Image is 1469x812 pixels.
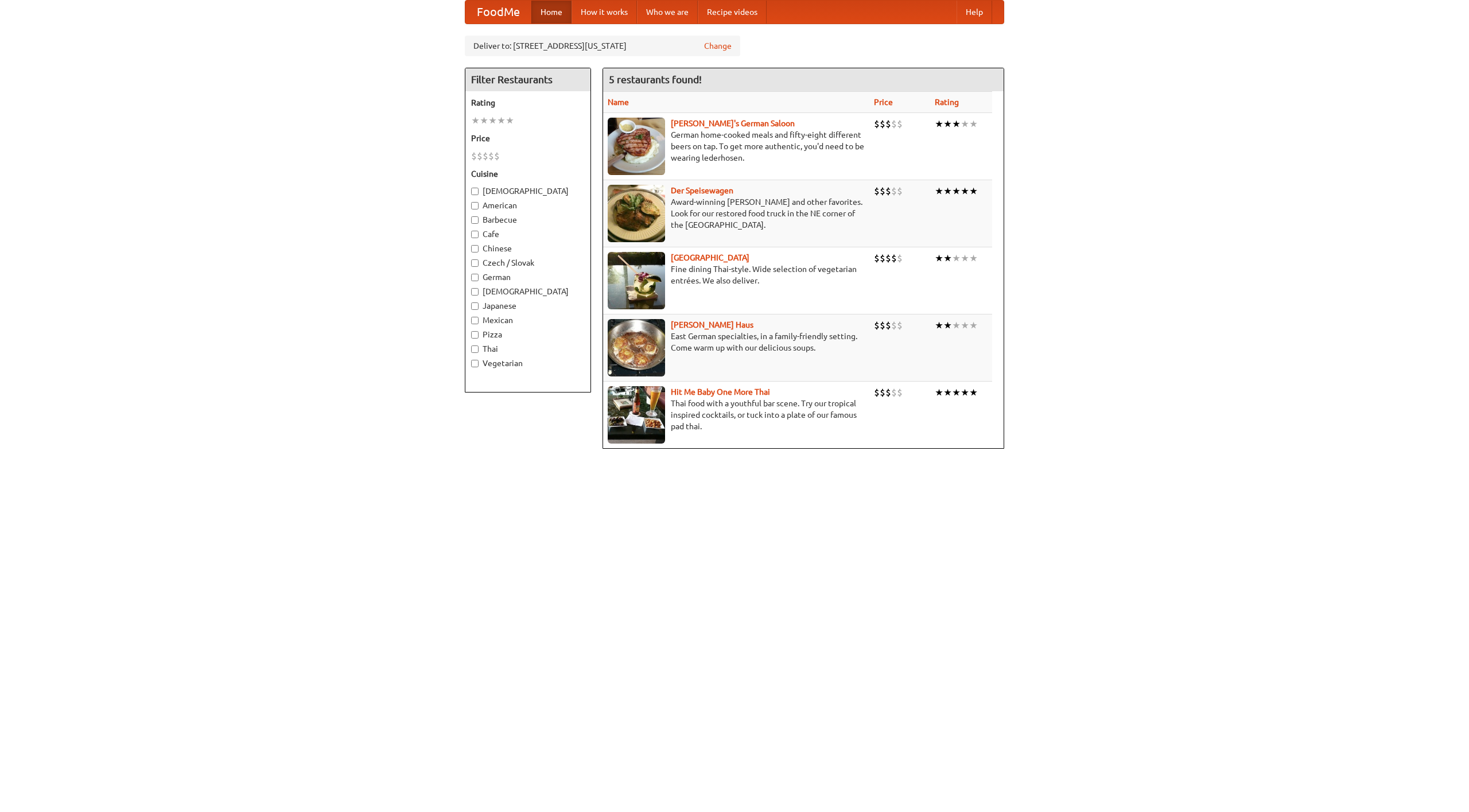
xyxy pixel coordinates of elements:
img: satay.jpg [608,252,665,309]
input: Mexican [471,317,479,324]
label: Chinese [471,243,585,254]
img: kohlhaus.jpg [608,319,665,376]
li: ★ [961,118,969,130]
li: ★ [943,185,952,197]
li: ★ [969,319,978,332]
label: Czech / Slovak [471,257,585,269]
p: Fine dining Thai-style. Wide selection of vegetarian entrées. We also deliver. [608,263,865,286]
label: Pizza [471,329,585,340]
li: $ [885,252,891,265]
li: ★ [935,386,943,399]
li: $ [874,252,880,265]
a: Price [874,98,893,107]
h5: Price [471,133,585,144]
input: Chinese [471,245,479,252]
b: Hit Me Baby One More Thai [671,387,770,397]
li: $ [874,185,880,197]
ng-pluralize: 5 restaurants found! [609,74,702,85]
img: esthers.jpg [608,118,665,175]
input: [DEMOGRAPHIC_DATA] [471,188,479,195]
label: German [471,271,585,283]
li: ★ [480,114,488,127]
li: $ [885,118,891,130]
li: $ [880,319,885,332]
li: ★ [488,114,497,127]
img: speisewagen.jpg [608,185,665,242]
a: Who we are [637,1,698,24]
li: ★ [952,319,961,332]
p: Thai food with a youthful bar scene. Try our tropical inspired cocktails, or tuck into a plate of... [608,398,865,432]
li: $ [874,386,880,399]
li: $ [897,118,903,130]
li: $ [891,386,897,399]
li: ★ [497,114,506,127]
label: Barbecue [471,214,585,226]
a: How it works [572,1,637,24]
li: ★ [935,118,943,130]
h5: Cuisine [471,168,585,180]
li: ★ [969,386,978,399]
li: $ [897,252,903,265]
li: $ [897,386,903,399]
input: Pizza [471,331,479,339]
li: $ [885,386,891,399]
li: ★ [952,386,961,399]
li: ★ [961,252,969,265]
h5: Rating [471,97,585,108]
a: [GEOGRAPHIC_DATA] [671,253,749,262]
h4: Filter Restaurants [465,68,590,91]
li: ★ [961,386,969,399]
li: $ [494,150,500,162]
a: Help [957,1,992,24]
li: ★ [935,319,943,332]
a: Name [608,98,629,107]
li: ★ [952,252,961,265]
div: Deliver to: [STREET_ADDRESS][US_STATE] [465,36,740,56]
img: babythai.jpg [608,386,665,444]
input: Japanese [471,302,479,310]
label: Cafe [471,228,585,240]
p: Award-winning [PERSON_NAME] and other favorites. Look for our restored food truck in the NE corne... [608,196,865,231]
li: $ [874,319,880,332]
a: [PERSON_NAME]'s German Saloon [671,119,795,128]
p: German home-cooked meals and fifty-eight different beers on tap. To get more authentic, you'd nee... [608,129,865,164]
input: German [471,274,479,281]
label: American [471,200,585,211]
li: $ [880,185,885,197]
li: ★ [943,118,952,130]
li: $ [891,252,897,265]
a: Change [704,40,732,52]
a: Der Speisewagen [671,186,733,195]
input: Thai [471,345,479,353]
input: Cafe [471,231,479,238]
li: ★ [969,185,978,197]
a: Home [531,1,572,24]
li: $ [891,185,897,197]
label: Vegetarian [471,358,585,369]
li: $ [488,150,494,162]
label: Mexican [471,314,585,326]
input: Vegetarian [471,360,479,367]
a: [PERSON_NAME] Haus [671,320,753,329]
p: East German specialties, in a family-friendly setting. Come warm up with our delicious soups. [608,331,865,353]
li: $ [885,185,891,197]
label: Japanese [471,300,585,312]
li: $ [471,150,477,162]
li: ★ [952,118,961,130]
li: $ [880,252,885,265]
li: $ [885,319,891,332]
li: ★ [506,114,514,127]
li: ★ [943,319,952,332]
li: $ [874,118,880,130]
input: [DEMOGRAPHIC_DATA] [471,288,479,296]
li: ★ [935,252,943,265]
label: Thai [471,343,585,355]
li: ★ [952,185,961,197]
li: ★ [935,185,943,197]
li: $ [477,150,483,162]
input: Barbecue [471,216,479,224]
